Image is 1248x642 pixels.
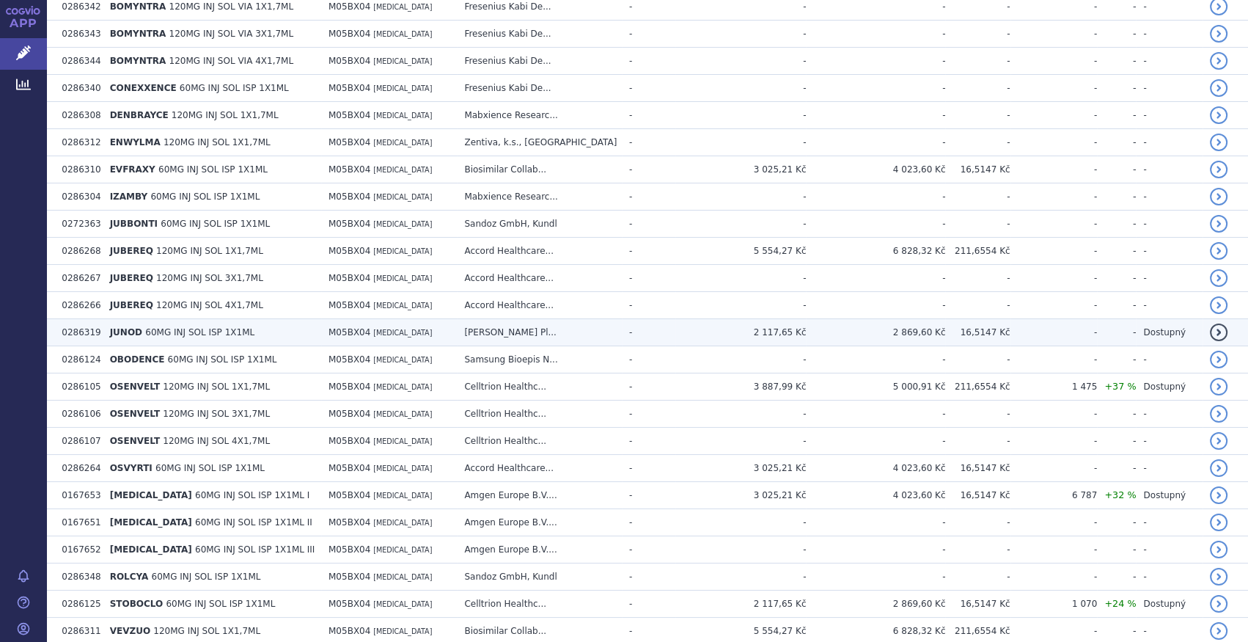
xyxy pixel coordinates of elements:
a: detail [1210,486,1227,504]
td: - [945,401,1010,428]
td: - [675,346,806,373]
span: M05BX04 [328,300,370,310]
span: M05BX04 [328,219,370,229]
td: Accord Healthcare... [457,238,621,265]
td: - [1136,509,1203,536]
td: Dostupný [1136,482,1203,509]
span: [MEDICAL_DATA] [110,544,192,555]
span: 120MG INJ SOL VIA 4X1,7ML [169,56,294,66]
td: - [1136,536,1203,563]
td: - [622,482,675,509]
span: 120MG INJ SOL 1X1,7ML [156,246,263,256]
td: - [1010,265,1098,292]
span: JUBEREQ [110,246,153,256]
td: Celltrion Healthc... [457,428,621,455]
td: - [1010,21,1098,48]
td: - [806,48,945,75]
td: - [806,211,945,238]
span: 120MG INJ SOL VIA 1X1,7ML [169,1,294,12]
td: 0286308 [54,102,102,129]
td: - [1010,102,1098,129]
span: M05BX04 [328,327,370,338]
span: M05BX04 [328,517,370,528]
td: - [1097,455,1136,482]
td: - [1097,265,1136,292]
td: - [1136,211,1203,238]
td: 2 117,65 Kč [675,319,806,346]
td: - [1097,401,1136,428]
span: BOMYNTRA [110,56,166,66]
td: - [675,102,806,129]
td: 0286344 [54,48,102,75]
a: detail [1210,378,1227,395]
a: detail [1210,269,1227,287]
td: - [806,265,945,292]
td: - [945,75,1010,102]
a: detail [1210,188,1227,205]
span: 60MG INJ SOL ISP 1X1ML [168,354,277,365]
td: - [622,292,675,319]
td: - [945,346,1010,373]
td: - [1136,346,1203,373]
a: detail [1210,568,1227,586]
span: [MEDICAL_DATA] [373,410,432,418]
td: - [806,75,945,102]
span: 60MG INJ SOL ISP 1X1ML II [195,517,312,528]
td: - [1136,292,1203,319]
td: - [806,129,945,156]
td: 0286124 [54,346,102,373]
td: Amgen Europe B.V.... [457,509,621,536]
span: 120MG INJ SOL 3X1,7ML [156,273,263,283]
span: M05BX04 [328,463,370,473]
span: M05BX04 [328,409,370,419]
td: 3 025,21 Kč [675,156,806,183]
td: - [1097,129,1136,156]
td: Celltrion Healthc... [457,401,621,428]
td: - [1097,319,1136,346]
td: - [1136,428,1203,455]
a: detail [1210,514,1227,531]
td: - [675,48,806,75]
td: - [622,75,675,102]
td: - [945,129,1010,156]
span: 60MG INJ SOL ISP 1X1ML [150,191,260,202]
td: - [675,183,806,211]
span: M05BX04 [328,246,370,256]
a: detail [1210,622,1227,640]
td: - [1010,346,1098,373]
td: 0167653 [54,482,102,509]
span: 60MG INJ SOL ISP 1X1ML [161,219,270,229]
span: [MEDICAL_DATA] [373,30,432,38]
span: [MEDICAL_DATA] [110,490,192,500]
span: OSVYRTI [110,463,153,473]
a: detail [1210,79,1227,97]
td: 211,6554 Kč [945,373,1010,401]
span: 60MG INJ SOL ISP 1X1ML III [195,544,315,555]
td: 0286264 [54,455,102,482]
td: 3 887,99 Kč [675,373,806,401]
td: - [622,563,675,591]
span: [MEDICAL_DATA] [373,193,432,201]
td: - [945,265,1010,292]
td: Fresenius Kabi De... [457,75,621,102]
td: 16,5147 Kč [945,156,1010,183]
span: M05BX04 [328,436,370,446]
span: M05BX04 [328,137,370,147]
span: 120MG INJ SOL 1X1,7ML [172,110,279,120]
a: detail [1210,541,1227,558]
span: M05BX04 [328,382,370,392]
span: [MEDICAL_DATA] [373,492,432,500]
span: [MEDICAL_DATA] [373,356,432,364]
td: - [622,183,675,211]
td: - [675,292,806,319]
span: M05BX04 [328,1,370,12]
span: [MEDICAL_DATA] [373,437,432,445]
td: 3 025,21 Kč [675,482,806,509]
td: - [806,21,945,48]
td: - [622,346,675,373]
td: - [806,509,945,536]
td: 0286340 [54,75,102,102]
td: - [806,536,945,563]
span: M05BX04 [328,191,370,202]
td: - [945,536,1010,563]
